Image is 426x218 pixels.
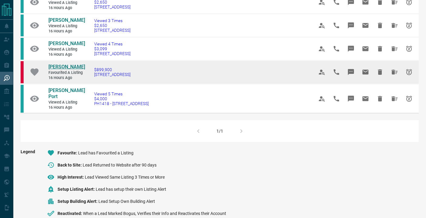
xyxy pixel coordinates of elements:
[48,64,85,70] a: [PERSON_NAME]
[96,187,166,192] span: Lead has setup their own Listing Alert
[83,163,157,167] span: Lead Returned to Website after 90 days
[94,28,130,33] span: [STREET_ADDRESS]
[373,91,387,106] span: Hide
[58,211,83,216] span: Reactivated
[58,199,98,204] span: Setup Building Alert
[94,46,130,51] span: $3,099
[58,187,96,192] span: Setup Listing Alert
[48,17,85,24] a: [PERSON_NAME]
[48,88,85,100] a: [PERSON_NAME] Port
[21,61,24,83] div: property.ca
[78,150,134,155] span: Lead has Favourited a Listing
[329,41,344,56] span: Call
[315,91,329,106] span: View Profile
[402,91,416,106] span: Snooze
[402,65,416,79] span: Snooze
[48,41,85,46] span: [PERSON_NAME]
[344,18,358,33] span: Message
[402,41,416,56] span: Snooze
[48,41,85,47] a: [PERSON_NAME]
[373,65,387,79] span: Hide
[21,85,24,113] div: condos.ca
[85,175,165,180] span: Lead Viewed Same Listing 3 Times or More
[315,18,329,33] span: View Profile
[48,24,85,29] span: Viewed a Listing
[94,96,149,101] span: $4,000
[48,105,85,110] span: 16 hours ago
[387,41,402,56] span: Hide All from Tanner Le
[94,67,130,77] a: $899,900[STREET_ADDRESS]
[216,129,223,134] div: 1/1
[329,65,344,79] span: Call
[48,75,85,81] span: 16 hours ago
[48,70,85,75] span: Favourited a Listing
[48,100,85,105] span: Viewed a Listing
[358,91,373,106] span: Email
[387,18,402,33] span: Hide All from Tanner Le
[21,15,24,36] div: condos.ca
[344,41,358,56] span: Message
[94,67,130,72] span: $899,900
[373,18,387,33] span: Hide
[48,0,85,5] span: Viewed a Listing
[358,18,373,33] span: Email
[94,101,149,106] span: PH1418 - [STREET_ADDRESS]
[94,41,130,56] a: Viewed 4 Times$3,099[STREET_ADDRESS]
[329,18,344,33] span: Call
[329,91,344,106] span: Call
[94,23,130,28] span: $2,650
[58,163,83,167] span: Back to Site
[48,47,85,52] span: Viewed a Listing
[58,175,85,180] span: High Interest
[94,18,130,23] span: Viewed 3 Times
[83,211,226,216] span: When a Lead Marked Bogus, Verifies their Info and Reactivates their Account
[315,65,329,79] span: View Profile
[344,65,358,79] span: Message
[315,41,329,56] span: View Profile
[387,65,402,79] span: Hide All from Vin Mauro
[94,51,130,56] span: [STREET_ADDRESS]
[94,91,149,96] span: Viewed 5 Times
[344,91,358,106] span: Message
[402,18,416,33] span: Snooze
[48,5,85,11] span: 16 hours ago
[94,5,130,9] span: [STREET_ADDRESS]
[373,41,387,56] span: Hide
[387,91,402,106] span: Hide All from Graham Port
[94,18,130,33] a: Viewed 3 Times$2,650[STREET_ADDRESS]
[48,17,85,23] span: [PERSON_NAME]
[94,72,130,77] span: [STREET_ADDRESS]
[48,29,85,34] span: 16 hours ago
[58,150,78,155] span: Favourite
[94,91,149,106] a: Viewed 5 Times$4,000PH1418 - [STREET_ADDRESS]
[94,41,130,46] span: Viewed 4 Times
[21,38,24,60] div: condos.ca
[98,199,155,204] span: Lead Setup Own Building Alert
[48,52,85,57] span: 16 hours ago
[358,41,373,56] span: Email
[358,65,373,79] span: Email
